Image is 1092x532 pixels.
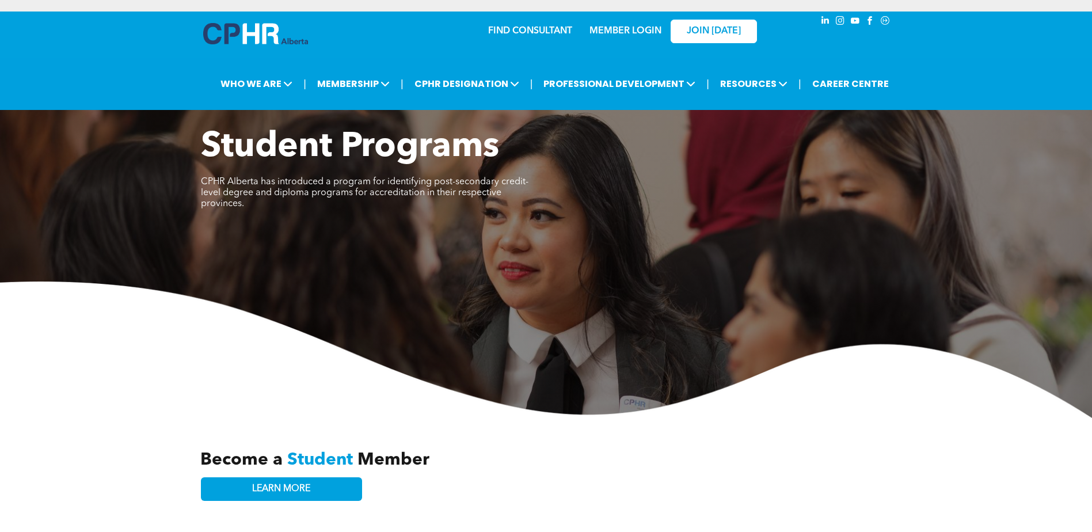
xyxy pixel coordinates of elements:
a: LEARN MORE [201,477,362,501]
img: A blue and white logo for cp alberta [203,23,308,44]
li: | [303,72,306,96]
a: facebook [864,14,877,30]
a: linkedin [819,14,832,30]
a: CAREER CENTRE [809,73,892,94]
a: MEMBER LOGIN [589,26,661,36]
li: | [401,72,404,96]
span: CPHR Alberta has introduced a program for identifying post-secondary credit-level degree and dipl... [201,177,528,208]
a: FIND CONSULTANT [488,26,572,36]
li: | [706,72,709,96]
li: | [798,72,801,96]
span: WHO WE ARE [217,73,296,94]
span: Student Programs [201,130,499,165]
a: JOIN [DATE] [671,20,757,43]
a: Social network [879,14,892,30]
span: Become a [200,451,283,469]
span: MEMBERSHIP [314,73,393,94]
a: youtube [849,14,862,30]
span: PROFESSIONAL DEVELOPMENT [540,73,699,94]
span: CPHR DESIGNATION [411,73,523,94]
span: RESOURCES [717,73,791,94]
li: | [530,72,533,96]
span: LEARN MORE [252,484,310,495]
span: Member [357,451,429,469]
a: instagram [834,14,847,30]
span: JOIN [DATE] [687,26,741,37]
span: Student [287,451,353,469]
